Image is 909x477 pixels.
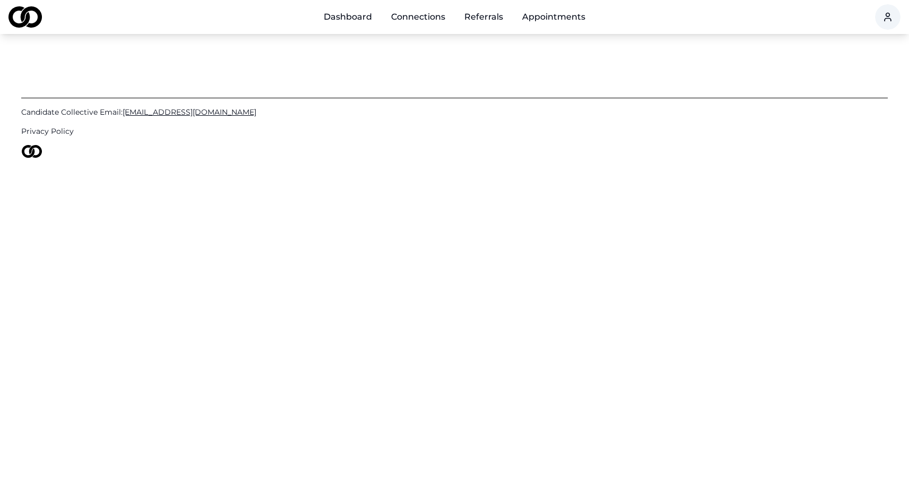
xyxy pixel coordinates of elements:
a: Candidate Collective Email:[EMAIL_ADDRESS][DOMAIN_NAME] [21,107,888,117]
a: Privacy Policy [21,126,888,137]
img: logo [8,6,42,28]
img: logo [21,145,42,158]
span: [EMAIL_ADDRESS][DOMAIN_NAME] [123,107,256,117]
a: Referrals [456,6,512,28]
a: Connections [383,6,454,28]
a: Appointments [514,6,594,28]
nav: Main [315,6,594,28]
a: Dashboard [315,6,380,28]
